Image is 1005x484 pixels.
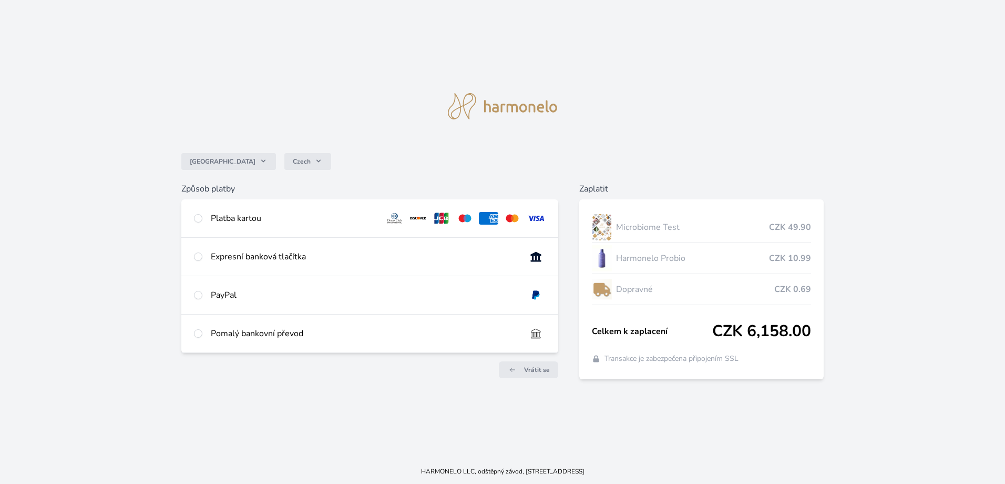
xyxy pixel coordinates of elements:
[526,212,546,225] img: visa.svg
[712,322,811,341] span: CZK 6,158.00
[526,327,546,340] img: bankTransfer_IBAN.svg
[616,221,769,234] span: Microbiome Test
[211,250,518,263] div: Expresní banková tlačítka
[448,93,557,119] img: logo.svg
[592,276,612,302] img: delivery-lo.png
[284,153,331,170] button: Czech
[499,361,558,378] a: Vrátit se
[181,183,558,195] h6: Způsob platby
[211,289,518,301] div: PayPal
[293,157,311,166] span: Czech
[211,212,376,225] div: Platba kartou
[592,325,712,338] span: Celkem k zaplacení
[769,221,811,234] span: CZK 49.90
[432,212,452,225] img: jcb.svg
[190,157,255,166] span: [GEOGRAPHIC_DATA]
[211,327,518,340] div: Pomalý bankovní převod
[616,283,774,296] span: Dopravné
[769,252,811,265] span: CZK 10.99
[579,183,824,195] h6: Zaplatit
[455,212,475,225] img: maestro.svg
[502,212,522,225] img: mc.svg
[774,283,811,296] span: CZK 0.69
[524,366,550,374] span: Vrátit se
[604,354,739,364] span: Transakce je zabezpečena připojením SSL
[616,252,769,265] span: Harmonelo Probio
[479,212,498,225] img: amex.svg
[592,214,612,240] img: MSK-lo.png
[592,245,612,271] img: CLEAN_PROBIO_se_stinem_x-lo.jpg
[181,153,276,170] button: [GEOGRAPHIC_DATA]
[526,289,546,301] img: paypal.svg
[526,250,546,263] img: onlineBanking_CZ.svg
[408,212,428,225] img: discover.svg
[385,212,404,225] img: diners.svg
